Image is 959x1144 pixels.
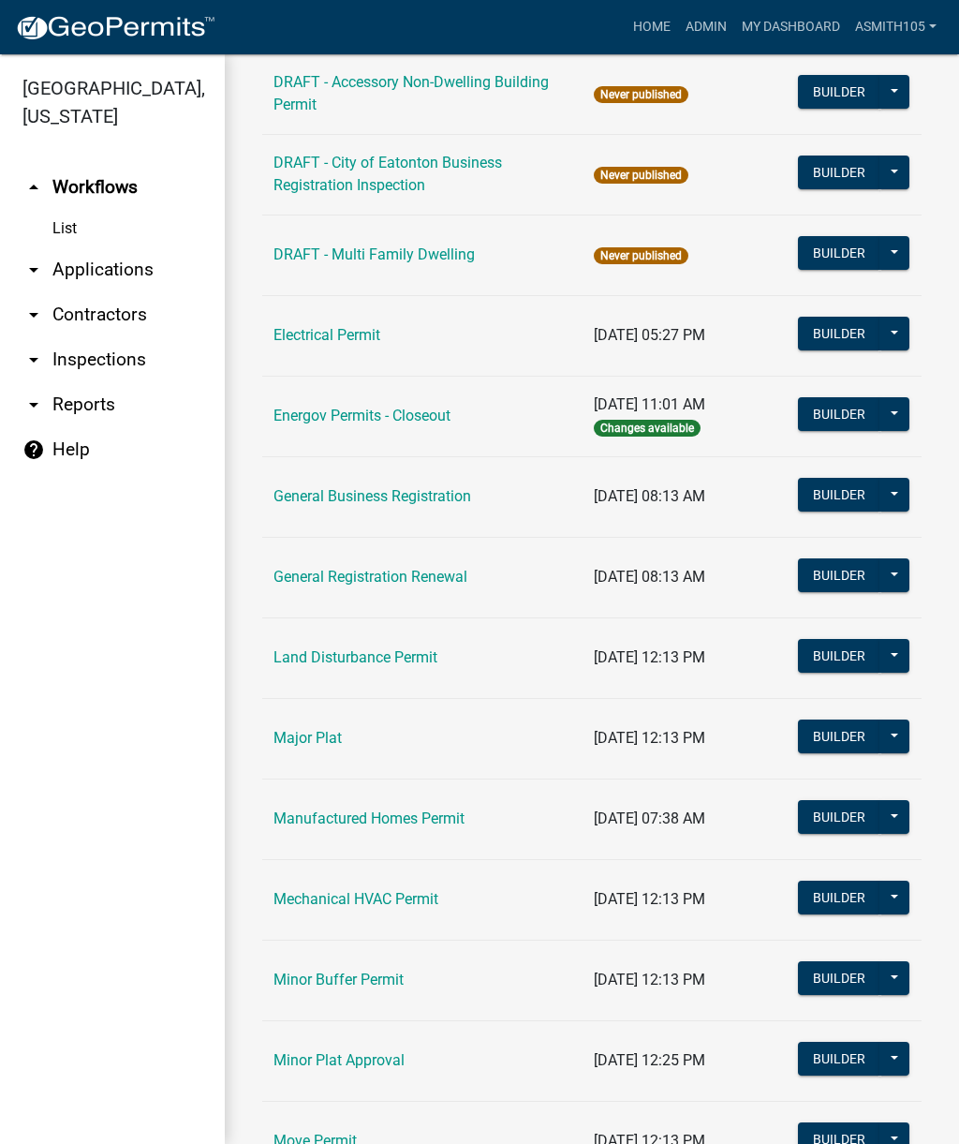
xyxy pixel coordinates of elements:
a: DRAFT - Accessory Non-Dwelling Building Permit [273,73,549,113]
i: help [22,438,45,461]
button: Builder [798,961,880,995]
a: Home [626,9,678,45]
a: Manufactured Homes Permit [273,810,465,827]
a: DRAFT - Multi Family Dwelling [273,245,475,263]
a: My Dashboard [734,9,848,45]
button: Builder [798,881,880,914]
a: General Registration Renewal [273,568,467,586]
span: [DATE] 05:27 PM [594,326,705,344]
a: asmith105 [848,9,944,45]
button: Builder [798,1042,880,1076]
button: Builder [798,720,880,753]
span: [DATE] 12:13 PM [594,971,705,988]
span: [DATE] 12:13 PM [594,890,705,908]
button: Builder [798,478,880,512]
button: Builder [798,75,880,109]
i: arrow_drop_up [22,176,45,199]
span: Changes available [594,420,701,437]
a: Minor Buffer Permit [273,971,404,988]
a: Energov Permits - Closeout [273,407,450,424]
a: Mechanical HVAC Permit [273,890,438,908]
i: arrow_drop_down [22,394,45,416]
a: DRAFT - City of Eatonton Business Registration Inspection [273,154,502,194]
button: Builder [798,397,880,431]
span: Never published [594,167,688,184]
button: Builder [798,156,880,189]
button: Builder [798,558,880,592]
button: Builder [798,236,880,270]
button: Builder [798,639,880,673]
span: [DATE] 07:38 AM [594,810,705,827]
a: Land Disturbance Permit [273,648,437,666]
span: Never published [594,86,688,103]
a: Electrical Permit [273,326,380,344]
span: [DATE] 12:25 PM [594,1051,705,1069]
a: Major Plat [273,729,342,747]
button: Builder [798,800,880,834]
i: arrow_drop_down [22,349,45,371]
a: General Business Registration [273,487,471,505]
span: Never published [594,247,688,264]
span: [DATE] 11:01 AM [594,395,705,413]
span: [DATE] 08:13 AM [594,568,705,586]
a: Admin [678,9,734,45]
span: [DATE] 12:13 PM [594,648,705,666]
i: arrow_drop_down [22,304,45,326]
span: [DATE] 08:13 AM [594,487,705,505]
button: Builder [798,317,880,350]
i: arrow_drop_down [22,259,45,281]
a: Minor Plat Approval [273,1051,405,1069]
span: [DATE] 12:13 PM [594,729,705,747]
